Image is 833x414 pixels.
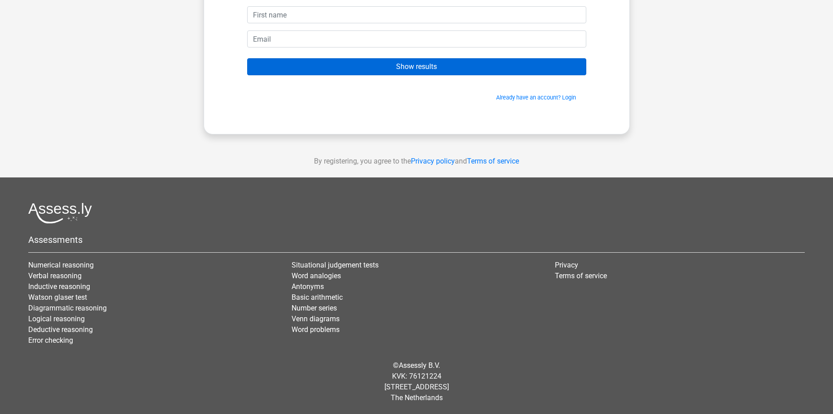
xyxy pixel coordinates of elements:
[399,361,440,370] a: Assessly B.V.
[292,304,337,312] a: Number series
[28,293,87,302] a: Watson glaser test
[28,272,82,280] a: Verbal reasoning
[555,261,578,269] a: Privacy
[28,336,73,345] a: Error checking
[28,315,85,323] a: Logical reasoning
[496,94,576,101] a: Already have an account? Login
[28,282,90,291] a: Inductive reasoning
[28,261,94,269] a: Numerical reasoning
[28,234,805,245] h5: Assessments
[247,30,586,47] input: Email
[247,58,586,75] input: Show results
[292,315,340,323] a: Venn diagrams
[292,272,341,280] a: Word analogies
[292,293,343,302] a: Basic arithmetic
[292,325,340,334] a: Word problems
[411,157,455,165] a: Privacy policy
[292,282,324,291] a: Antonyms
[28,304,107,312] a: Diagrammatic reasoning
[292,261,379,269] a: Situational judgement tests
[28,325,93,334] a: Deductive reasoning
[555,272,607,280] a: Terms of service
[247,6,586,23] input: First name
[22,353,811,410] div: © KVK: 76121224 [STREET_ADDRESS] The Netherlands
[28,203,92,224] img: Assessly logo
[467,157,519,165] a: Terms of service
